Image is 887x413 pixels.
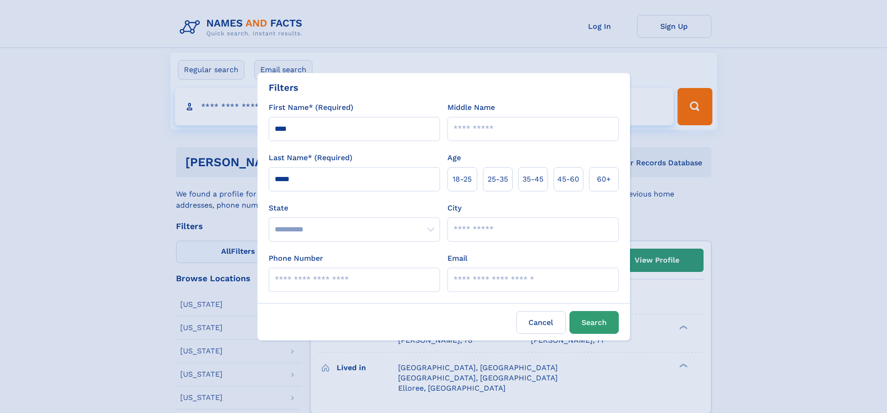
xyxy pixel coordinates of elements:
label: State [269,203,440,214]
span: 35‑45 [522,174,543,185]
label: First Name* (Required) [269,102,353,113]
label: Age [447,152,461,163]
label: City [447,203,461,214]
div: Filters [269,81,298,95]
span: 45‑60 [557,174,579,185]
label: Phone Number [269,253,323,264]
label: Email [447,253,467,264]
label: Cancel [516,311,566,334]
span: 60+ [597,174,611,185]
label: Middle Name [447,102,495,113]
label: Last Name* (Required) [269,152,352,163]
span: 18‑25 [453,174,472,185]
button: Search [569,311,619,334]
span: 25‑35 [488,174,508,185]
